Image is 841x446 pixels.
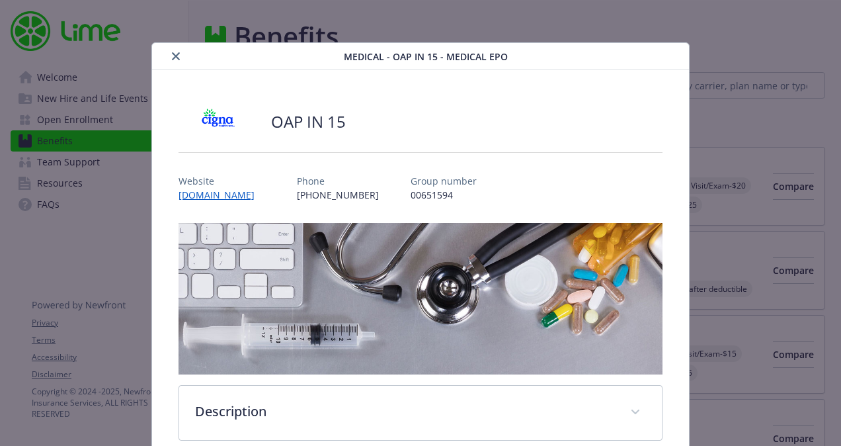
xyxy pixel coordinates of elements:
img: CIGNA [179,102,258,142]
a: [DOMAIN_NAME] [179,189,265,201]
p: [PHONE_NUMBER] [297,188,379,202]
h2: OAP IN 15 [271,111,346,133]
button: close [168,48,184,64]
img: banner [179,223,662,375]
p: 00651594 [411,188,477,202]
p: Website [179,174,265,188]
div: Description [179,386,662,440]
p: Group number [411,174,477,188]
p: Description [195,402,614,422]
span: Medical - OAP IN 15 - Medical EPO [344,50,508,64]
p: Phone [297,174,379,188]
